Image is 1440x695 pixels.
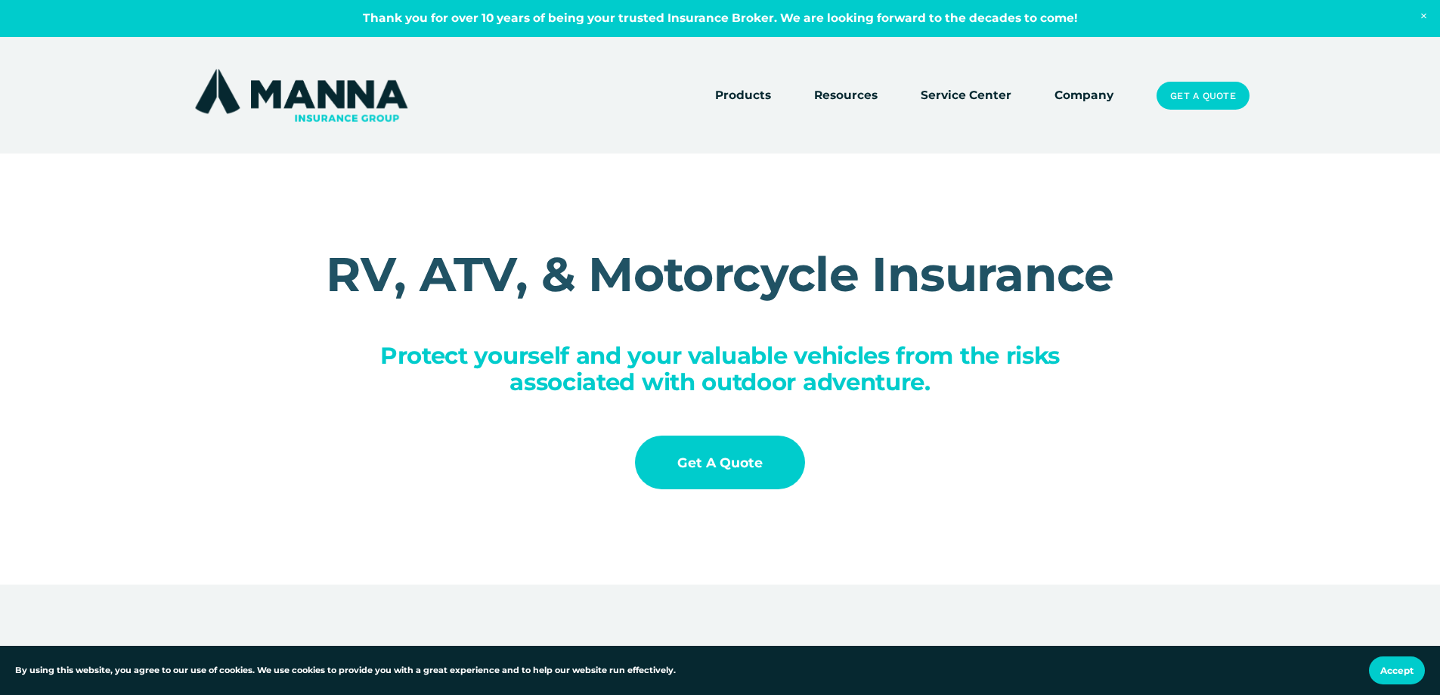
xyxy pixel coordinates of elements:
span: RV, ATV, & Motorcycle Insurance [326,245,1113,303]
img: Manna Insurance Group [191,66,411,125]
span: Accept [1380,665,1414,676]
a: Get a Quote [1157,82,1249,110]
a: Service Center [921,85,1011,107]
a: folder dropdown [715,85,771,107]
p: By using this website, you agree to our use of cookies. We use cookies to provide you with a grea... [15,664,676,678]
a: Get a Quote [635,436,804,489]
strong: Protect yourself and your valuable vehicles from the risks associated with outdoor adventure. [380,341,1067,396]
button: Accept [1369,656,1425,684]
span: Resources [814,86,878,105]
a: Company [1054,85,1113,107]
span: Products [715,86,771,105]
a: folder dropdown [814,85,878,107]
